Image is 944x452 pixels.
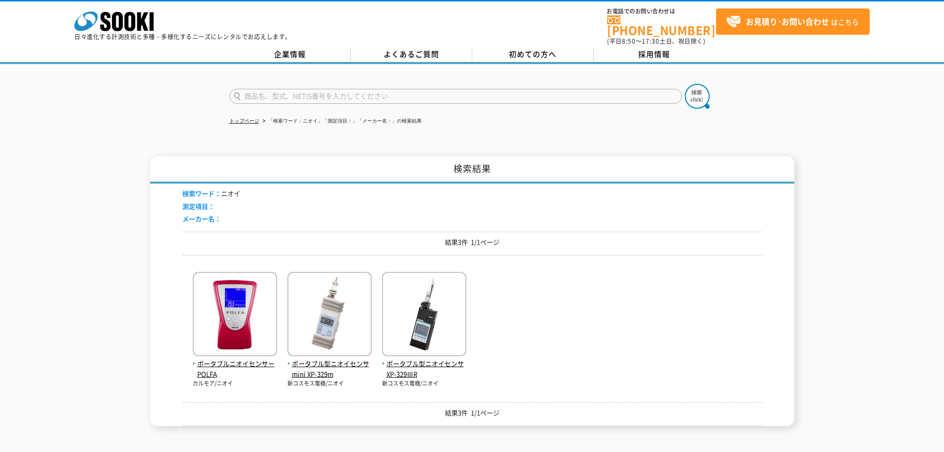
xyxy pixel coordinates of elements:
[726,14,859,29] span: はこちら
[716,8,870,35] a: お見積り･お問い合わせはこちら
[229,89,682,104] input: 商品名、型式、NETIS番号を入力してください
[182,408,762,418] p: 結果3件 1/1ページ
[287,272,372,359] img: XP-329m
[642,37,660,46] span: 17:30
[685,84,710,109] img: btn_search.png
[193,359,277,380] span: ポータブルニオイセンサー POLFA
[74,34,291,40] p: 日々進化する計測技術と多種・多様化するニーズにレンタルでお応えします。
[182,237,762,248] p: 結果3件 1/1ページ
[607,37,705,46] span: (平日 ～ 土日、祝日除く)
[509,49,556,60] span: 初めての方へ
[472,47,594,62] a: 初めての方へ
[261,116,422,127] li: 「検索ワード：ニオイ」「測定項目：」「メーカー名：」の検索結果
[607,15,716,36] a: [PHONE_NUMBER]
[182,214,221,223] span: メーカー名：
[287,380,372,388] p: 新コスモス電機/ニオイ
[287,348,372,379] a: ポータブル型ニオイセンサmini XP-329m
[150,156,794,184] h1: 検索結果
[622,37,636,46] span: 8:50
[382,272,466,359] img: XP-329ⅢR
[351,47,472,62] a: よくあるご質問
[607,8,716,14] span: お電話でのお問い合わせは
[229,47,351,62] a: 企業情報
[382,380,466,388] p: 新コスモス電機/ニオイ
[746,15,829,27] strong: お見積り･お問い合わせ
[193,272,277,359] img: POLFA
[193,348,277,379] a: ポータブルニオイセンサー POLFA
[382,348,466,379] a: ポータブル型ニオイセンサ XP-329ⅢR
[287,359,372,380] span: ポータブル型ニオイセンサmini XP-329m
[193,380,277,388] p: カルモア/ニオイ
[594,47,715,62] a: 採用情報
[182,201,215,211] span: 測定項目：
[382,359,466,380] span: ポータブル型ニオイセンサ XP-329ⅢR
[182,189,240,199] li: ニオイ
[182,189,221,198] span: 検索ワード：
[229,118,259,124] a: トップページ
